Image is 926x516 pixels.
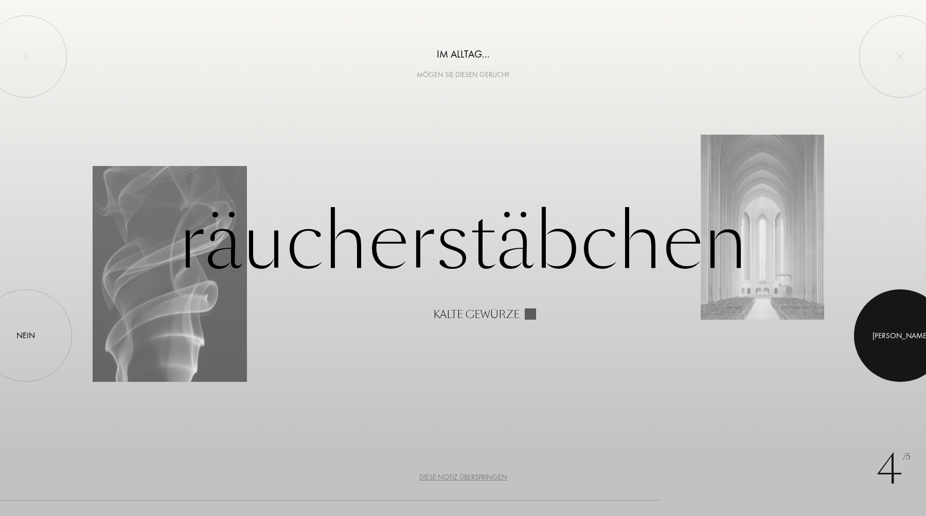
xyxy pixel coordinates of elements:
[896,52,904,61] img: quit_onboard.svg
[22,52,30,61] img: left_onboard.svg
[93,195,833,321] div: Räucherstäbchen
[419,472,507,483] div: Diese Notiz überspringen
[433,308,520,321] div: Kalte Gewürze
[876,439,911,501] div: 4
[16,329,35,342] div: Nein
[903,451,911,463] span: /5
